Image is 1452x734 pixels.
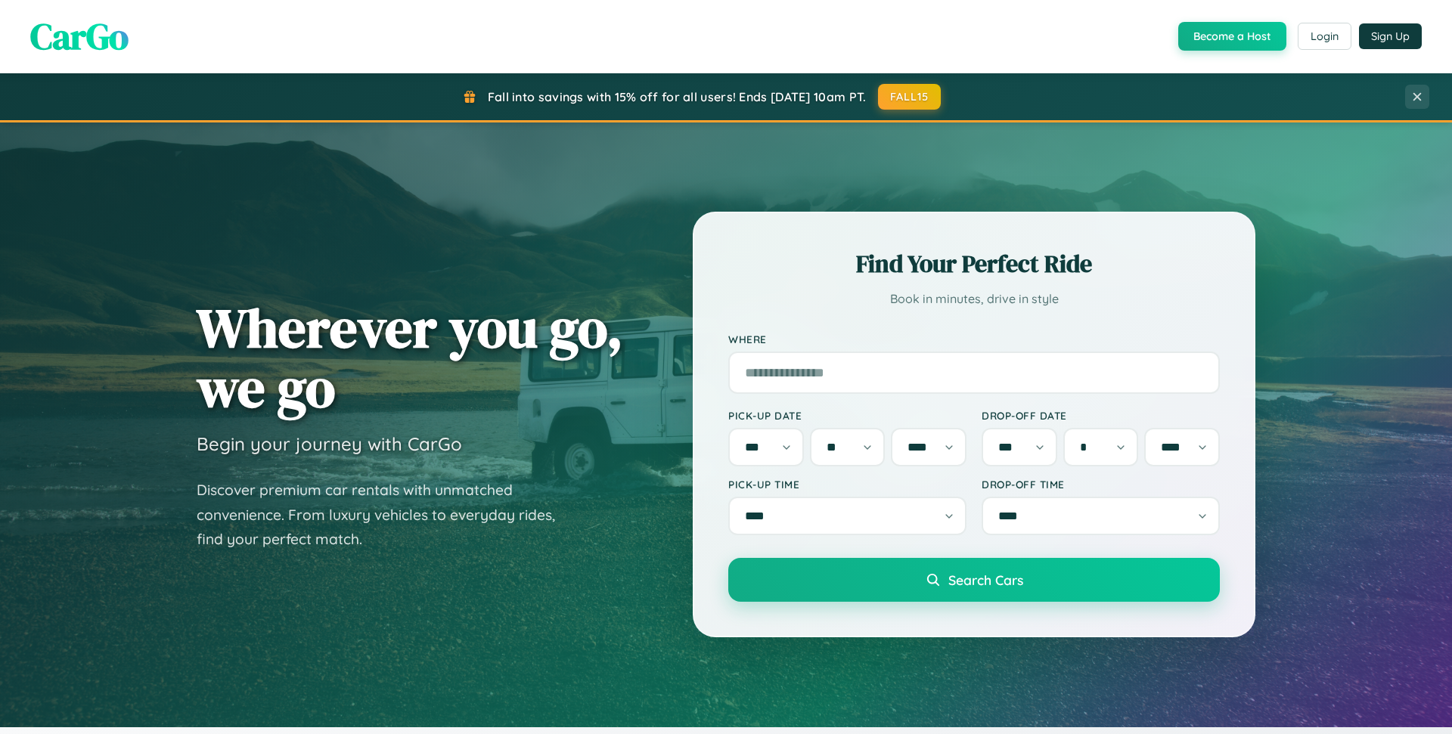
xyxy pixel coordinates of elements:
[728,288,1220,310] p: Book in minutes, drive in style
[197,478,575,552] p: Discover premium car rentals with unmatched convenience. From luxury vehicles to everyday rides, ...
[728,247,1220,280] h2: Find Your Perfect Ride
[1298,23,1351,50] button: Login
[728,558,1220,602] button: Search Cars
[1359,23,1422,49] button: Sign Up
[982,409,1220,422] label: Drop-off Date
[728,333,1220,345] label: Where
[728,478,966,491] label: Pick-up Time
[1178,22,1286,51] button: Become a Host
[728,409,966,422] label: Pick-up Date
[30,11,129,61] span: CarGo
[197,298,623,417] h1: Wherever you go, we go
[488,89,867,104] span: Fall into savings with 15% off for all users! Ends [DATE] 10am PT.
[982,478,1220,491] label: Drop-off Time
[197,432,462,455] h3: Begin your journey with CarGo
[878,84,942,110] button: FALL15
[948,571,1023,588] span: Search Cars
